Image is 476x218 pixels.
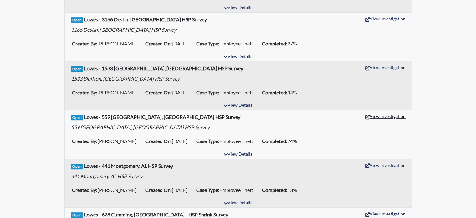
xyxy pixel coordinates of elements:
[69,39,143,49] li: [PERSON_NAME]
[145,138,172,144] b: Created On:
[221,199,255,207] button: View Details
[259,185,303,195] li: 13%
[72,40,97,46] b: Created By:
[143,39,194,49] li: [DATE]
[221,53,255,61] button: View Details
[71,27,176,33] em: 3166 Destin, [GEOGRAPHIC_DATA] HSP Survey
[221,101,255,110] button: View Details
[84,65,243,71] b: Lowes - 1533 [GEOGRAPHIC_DATA], [GEOGRAPHIC_DATA] HSP Survey
[221,150,255,159] button: View Details
[72,89,97,95] b: Created By:
[362,111,408,121] button: View Investigation
[194,185,259,195] li: Employee Theft
[71,164,84,169] span: Open
[262,40,287,46] b: Completed:
[362,14,408,24] button: View Investigation
[72,187,97,193] b: Created By:
[194,88,259,98] li: Employee Theft
[194,39,259,49] li: Employee Theft
[145,187,172,193] b: Created On:
[194,136,259,146] li: Employee Theft
[69,88,143,98] li: [PERSON_NAME]
[84,163,173,169] b: Lowes - 441 Montgomery, AL HSP Survey
[143,88,194,98] li: [DATE]
[84,114,240,120] b: Lowes - 559 [GEOGRAPHIC_DATA], [GEOGRAPHIC_DATA] HSP Survey
[362,63,408,72] button: View Investigation
[262,138,287,144] b: Completed:
[145,40,172,46] b: Created On:
[71,115,84,120] span: Open
[69,185,143,195] li: [PERSON_NAME]
[259,136,303,146] li: 24%
[145,89,172,95] b: Created On:
[72,138,97,144] b: Created By:
[84,16,207,22] b: Lowes - 3166 Destin, [GEOGRAPHIC_DATA] HSP Survey
[262,89,287,95] b: Completed:
[143,136,194,146] li: [DATE]
[196,187,219,193] b: Case Type:
[262,187,287,193] b: Completed:
[221,4,255,12] button: View Details
[69,136,143,146] li: [PERSON_NAME]
[71,124,210,130] em: 559 [GEOGRAPHIC_DATA], [GEOGRAPHIC_DATA] HSP Survey
[259,88,303,98] li: 34%
[71,66,84,72] span: Open
[196,40,219,46] b: Case Type:
[259,39,303,49] li: 27%
[71,76,180,82] em: 1533 Bluffton, [GEOGRAPHIC_DATA] HSP Survey
[71,173,142,179] em: 441 Montgomery, AL HSP Survey
[196,89,219,95] b: Case Type:
[143,185,194,195] li: [DATE]
[71,212,84,218] span: Open
[196,138,219,144] b: Case Type:
[84,211,228,217] b: Lowes - 678 Cumming, [GEOGRAPHIC_DATA] - HSP Shrink Survey
[71,17,84,23] span: Open
[362,160,408,170] button: View Investigation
